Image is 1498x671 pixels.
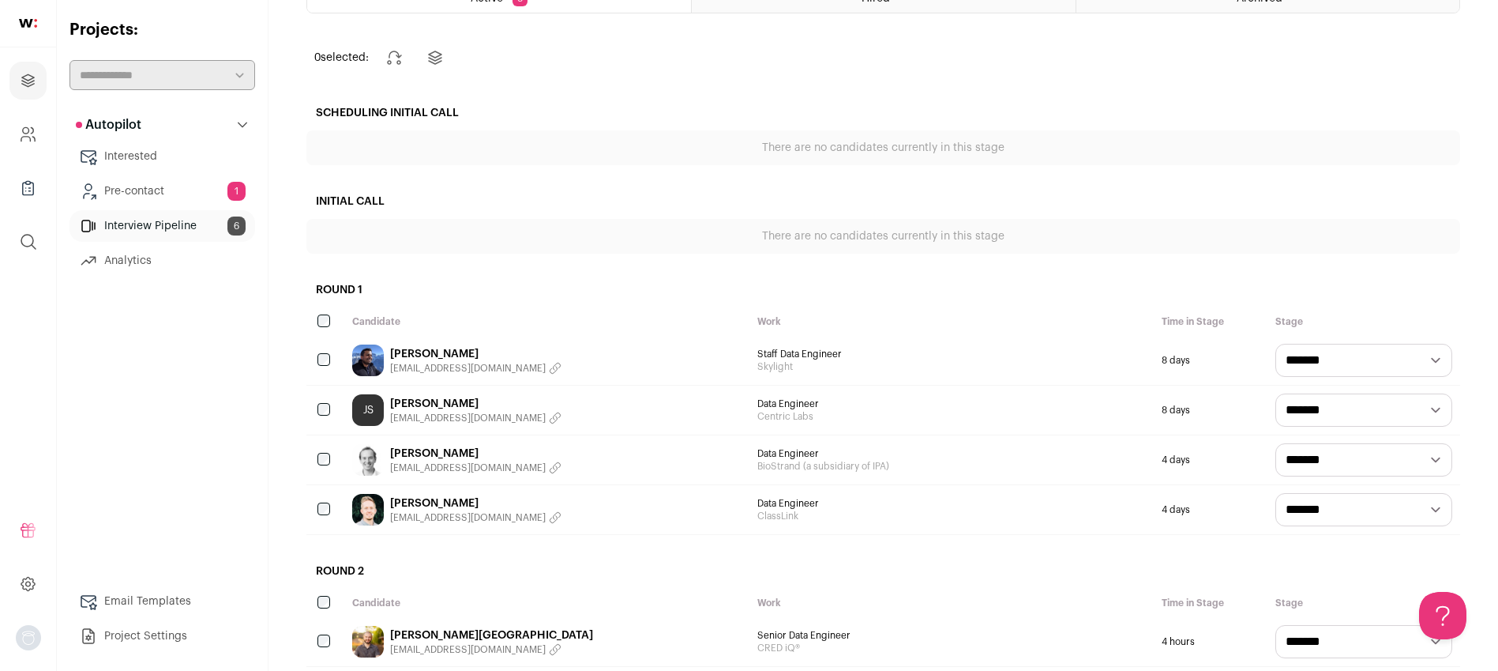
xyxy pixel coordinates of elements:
[69,109,255,141] button: Autopilot
[69,245,255,277] a: Analytics
[1419,592,1466,639] iframe: Help Scout Beacon - Open
[390,628,593,643] a: [PERSON_NAME][GEOGRAPHIC_DATA]
[1267,307,1460,336] div: Stage
[344,589,749,617] div: Candidate
[1154,307,1267,336] div: Time in Stage
[227,217,246,236] span: 6
[9,169,47,207] a: Company Lists
[16,625,41,650] button: Open dropdown
[16,625,41,650] img: nopic.png
[390,511,546,524] span: [EMAIL_ADDRESS][DOMAIN_NAME]
[352,494,384,526] img: 571dcd53646014540faf39c35200751335148b2354001512e0ac8e8336851ff1
[1154,386,1267,435] div: 8 days
[227,182,246,201] span: 1
[306,130,1460,165] div: There are no candidates currently in this stage
[76,115,141,134] p: Autopilot
[757,447,1147,460] span: Data Engineer
[390,446,561,462] a: [PERSON_NAME]
[306,554,1460,589] h2: Round 2
[749,589,1154,617] div: Work
[352,394,384,426] a: JS
[69,586,255,617] a: Email Templates
[69,620,255,652] a: Project Settings
[757,360,1147,373] span: Skylight
[390,412,561,424] button: [EMAIL_ADDRESS][DOMAIN_NAME]
[306,96,1460,130] h2: Scheduling Initial Call
[69,175,255,207] a: Pre-contact1
[390,362,561,375] button: [EMAIL_ADDRESS][DOMAIN_NAME]
[757,410,1147,423] span: Centric Labs
[390,462,561,474] button: [EMAIL_ADDRESS][DOMAIN_NAME]
[390,511,561,524] button: [EMAIL_ADDRESS][DOMAIN_NAME]
[1267,589,1460,617] div: Stage
[749,307,1154,336] div: Work
[69,141,255,172] a: Interested
[314,52,321,63] span: 0
[9,115,47,153] a: Company and ATS Settings
[390,496,561,511] a: [PERSON_NAME]
[757,642,1147,654] span: CRED iQ®
[757,497,1147,510] span: Data Engineer
[306,273,1460,307] h2: Round 1
[390,643,546,656] span: [EMAIL_ADDRESS][DOMAIN_NAME]
[352,345,384,376] img: c9bfbe0987d905955d72b0cf64630c8506aa51edeafbbb2dc22b3a09de990476
[757,510,1147,522] span: ClassLink
[306,219,1460,254] div: There are no candidates currently in this stage
[1154,617,1267,666] div: 4 hours
[390,643,593,656] button: [EMAIL_ADDRESS][DOMAIN_NAME]
[1154,589,1267,617] div: Time in Stage
[352,444,384,476] img: c55524008a48dab13bed43684c038a839f3ae93f3647f8fa78565b61a90609aa
[390,346,561,362] a: [PERSON_NAME]
[390,362,546,375] span: [EMAIL_ADDRESS][DOMAIN_NAME]
[390,396,561,412] a: [PERSON_NAME]
[344,307,749,336] div: Candidate
[1154,435,1267,484] div: 4 days
[390,412,546,424] span: [EMAIL_ADDRESS][DOMAIN_NAME]
[1154,485,1267,534] div: 4 days
[69,210,255,242] a: Interview Pipeline6
[757,629,1147,642] span: Senior Data Engineer
[306,184,1460,219] h2: Initial Call
[375,39,413,77] button: Change stage
[19,19,37,28] img: wellfound-shorthand-0d5821cbd27db2630d0214b213865d53afaa358527fdda9d0ea32b1df1b89c2c.svg
[757,348,1147,360] span: Staff Data Engineer
[314,50,369,66] span: selected:
[69,19,255,41] h2: Projects:
[757,398,1147,410] span: Data Engineer
[757,460,1147,473] span: BioStrand (a subsidiary of IPA)
[1154,336,1267,385] div: 8 days
[9,62,47,100] a: Projects
[352,626,384,658] img: be85a6d2966af94621eb89e2b0ec26dcc77b701ab5f6c52ce8ff442bc77f01bf
[390,462,546,474] span: [EMAIL_ADDRESS][DOMAIN_NAME]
